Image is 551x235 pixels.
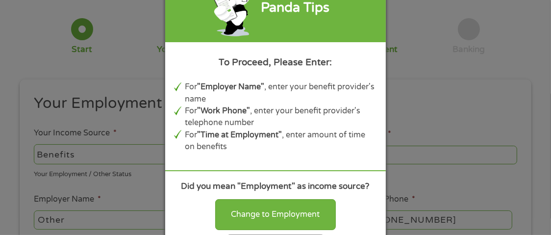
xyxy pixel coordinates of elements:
div: Did you mean "Employment" as income source? [174,180,377,193]
li: For , enter your benefit provider's telephone number [185,105,377,129]
b: "Employer Name" [198,82,265,92]
li: For , enter amount of time on benefits [185,129,377,153]
div: To Proceed, Please Enter: [174,55,377,69]
b: "Time at Employment" [198,130,282,140]
div: Change to Employment [215,199,336,230]
li: For , enter your benefit provider's name [185,81,377,105]
b: "Work Phone" [198,106,250,116]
